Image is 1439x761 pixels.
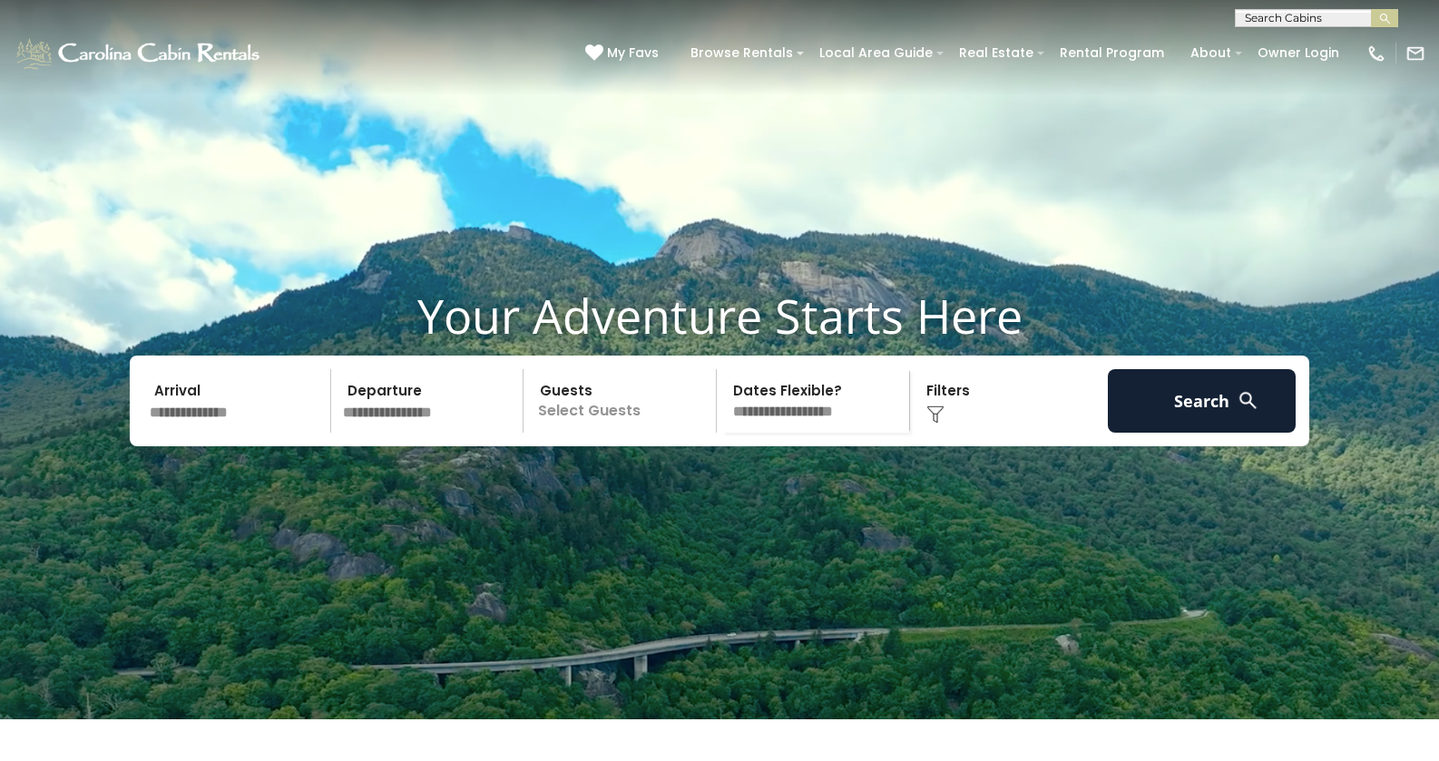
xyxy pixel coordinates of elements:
[529,369,716,433] p: Select Guests
[1366,44,1386,63] img: phone-regular-white.png
[14,35,265,72] img: White-1-1-2.png
[1108,369,1296,433] button: Search
[681,39,802,67] a: Browse Rentals
[810,39,942,67] a: Local Area Guide
[950,39,1043,67] a: Real Estate
[1405,44,1425,63] img: mail-regular-white.png
[607,44,659,63] span: My Favs
[14,288,1425,344] h1: Your Adventure Starts Here
[1051,39,1173,67] a: Rental Program
[1248,39,1348,67] a: Owner Login
[1181,39,1240,67] a: About
[1237,389,1259,412] img: search-regular-white.png
[585,44,663,63] a: My Favs
[926,405,945,424] img: filter--v1.png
